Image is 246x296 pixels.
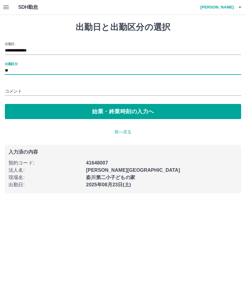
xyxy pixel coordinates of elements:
p: 前へ戻る [5,129,241,135]
p: 出勤日 : [9,181,82,188]
button: 始業・終業時刻の入力へ [5,104,241,119]
h1: 出勤日と出勤区分の選択 [5,22,241,32]
b: 41648007 [86,160,108,165]
p: 入力済の内容 [9,150,237,155]
p: 現場名 : [9,174,82,181]
p: 法人名 : [9,167,82,174]
p: 契約コード : [9,159,82,167]
b: 2025年08月23日(土) [86,182,131,187]
b: [PERSON_NAME][GEOGRAPHIC_DATA] [86,168,180,173]
label: 出勤区分 [5,62,18,66]
b: 姿川第二小子どもの家 [86,175,135,180]
label: 出勤日 [5,42,15,46]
